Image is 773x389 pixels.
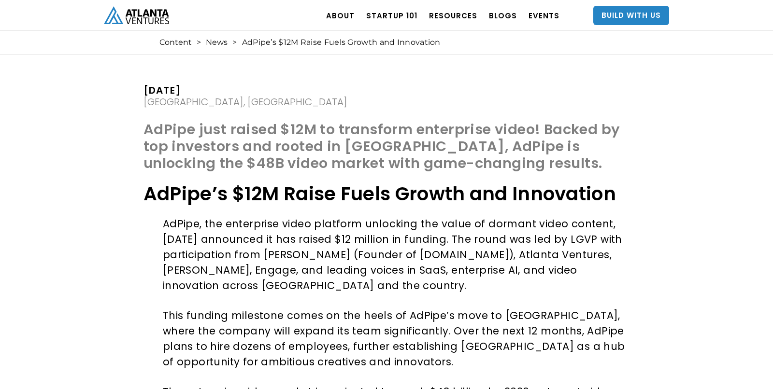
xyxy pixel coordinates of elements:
[143,97,347,107] div: [GEOGRAPHIC_DATA], [GEOGRAPHIC_DATA]
[206,38,228,47] a: News
[143,121,630,177] h1: AdPipe just raised $12M to transform enterprise video! Backed by top investors and rooted in [GEO...
[163,308,626,370] p: This funding milestone comes on the heels of AdPipe’s move to [GEOGRAPHIC_DATA], where the compan...
[163,216,626,293] p: AdPipe, the enterprise video platform unlocking the value of dormant video content, [DATE] announ...
[529,2,559,29] a: EVENTS
[159,38,192,47] a: Content
[197,38,201,47] div: >
[232,38,237,47] div: >
[143,181,630,207] h1: AdPipe’s $12M Raise Fuels Growth and Innovation
[429,2,477,29] a: RESOURCES
[593,6,669,25] a: Build With Us
[366,2,417,29] a: Startup 101
[326,2,355,29] a: ABOUT
[489,2,517,29] a: BLOGS
[143,85,347,95] div: [DATE]
[242,38,441,47] div: AdPipe’s $12M Raise Fuels Growth and Innovation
